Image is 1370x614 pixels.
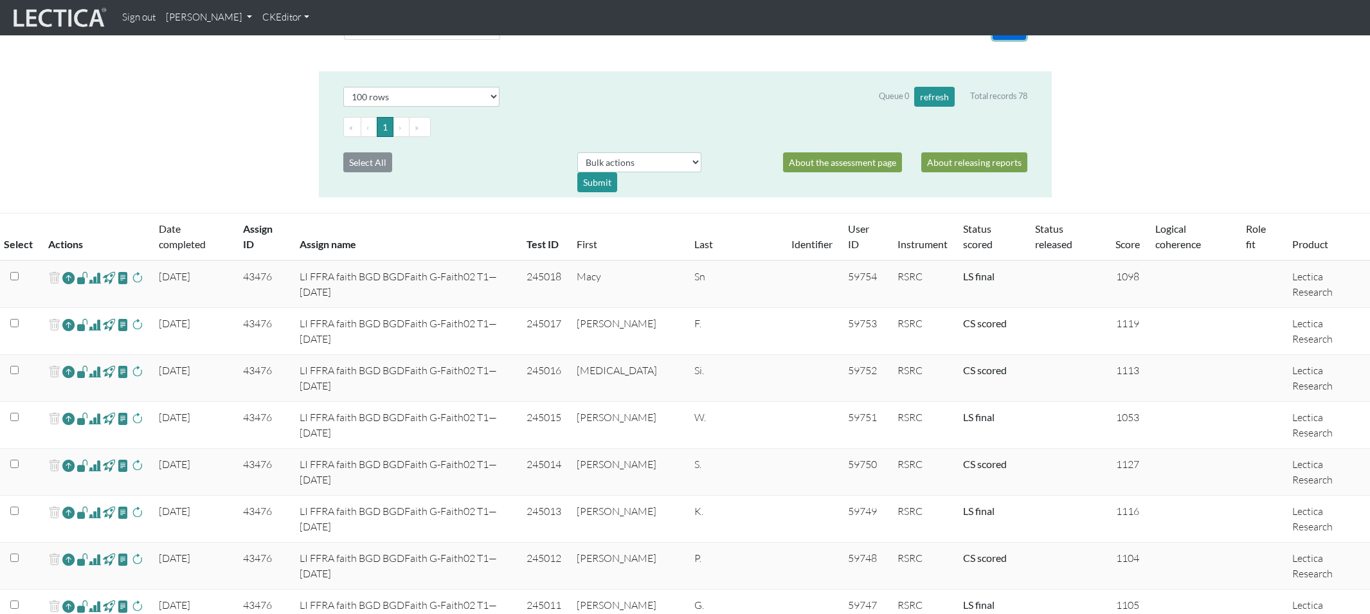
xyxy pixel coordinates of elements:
button: Select All [343,152,392,172]
td: RSRC [890,543,955,590]
td: RSRC [890,355,955,402]
td: 245014 [519,449,569,496]
div: Queue 0 Total records 78 [879,87,1027,107]
a: Score [1115,238,1140,250]
span: view [103,599,115,613]
span: Analyst score [89,599,101,614]
td: Lectica Research [1284,449,1370,496]
td: [DATE] [151,308,235,355]
a: Instrument [897,238,948,250]
a: Reopen [62,410,75,428]
span: rescore [131,317,143,332]
a: Reopen [62,316,75,334]
span: view [103,364,115,379]
td: S. [687,449,784,496]
td: 245012 [519,543,569,590]
a: Date completed [159,222,206,250]
td: P. [687,543,784,590]
span: Analyst score [89,505,101,520]
a: Completed = assessment has been completed; CS scored = assessment has been CLAS scored; LS scored... [963,552,1007,564]
a: First [577,238,597,250]
a: [PERSON_NAME] [161,5,257,30]
a: Reopen [62,363,75,381]
td: 245016 [519,355,569,402]
span: 1116 [1116,505,1139,518]
td: [PERSON_NAME] [569,543,687,590]
a: About releasing reports [921,152,1027,172]
a: Status released [1035,222,1072,250]
td: 43476 [235,260,292,308]
th: Assign name [292,213,519,261]
td: 43476 [235,355,292,402]
a: Status scored [963,222,993,250]
a: Sign out [117,5,161,30]
td: 245018 [519,260,569,308]
span: view [77,599,89,613]
a: Reopen [62,456,75,475]
span: view [117,552,129,566]
span: rescore [131,270,143,285]
td: K. [687,496,784,543]
span: view [103,505,115,519]
td: Lectica Research [1284,355,1370,402]
td: W. [687,402,784,449]
td: 59751 [840,402,889,449]
span: Analyst score [89,552,101,567]
td: 59750 [840,449,889,496]
span: 1053 [1116,411,1139,424]
td: RSRC [890,308,955,355]
span: view [117,317,129,332]
a: Last [694,238,713,250]
button: refresh [914,87,955,107]
td: LI FFRA faith BGD BGDFaith G-Faith02 T1—[DATE] [292,260,519,308]
span: rescore [131,364,143,379]
span: view [117,270,129,285]
a: Role fit [1246,222,1266,250]
td: [DATE] [151,543,235,590]
td: 59753 [840,308,889,355]
td: LI FFRA faith BGD BGDFaith G-Faith02 T1—[DATE] [292,308,519,355]
a: Completed = assessment has been completed; CS scored = assessment has been CLAS scored; LS scored... [963,458,1007,470]
td: [PERSON_NAME] [569,402,687,449]
td: 59749 [840,496,889,543]
span: delete [48,316,60,334]
span: view [117,505,129,519]
td: Macy [569,260,687,308]
td: 43476 [235,496,292,543]
span: view [77,364,89,379]
td: LI FFRA faith BGD BGDFaith G-Faith02 T1—[DATE] [292,449,519,496]
td: 59752 [840,355,889,402]
a: Logical coherence [1155,222,1201,250]
span: view [103,317,115,332]
a: Reopen [62,503,75,522]
th: Assign ID [235,213,292,261]
a: User ID [848,222,869,250]
td: [DATE] [151,260,235,308]
span: rescore [131,552,143,567]
span: view [77,317,89,332]
span: 1127 [1116,458,1139,471]
td: LI FFRA faith BGD BGDFaith G-Faith02 T1—[DATE] [292,355,519,402]
a: Completed = assessment has been completed; CS scored = assessment has been CLAS scored; LS scored... [963,505,995,517]
span: delete [48,269,60,287]
td: LI FFRA faith BGD BGDFaith G-Faith02 T1—[DATE] [292,402,519,449]
span: view [117,599,129,613]
span: rescore [131,599,143,614]
a: Reopen [62,550,75,569]
span: 1119 [1116,317,1139,330]
td: Lectica Research [1284,260,1370,308]
span: delete [48,363,60,381]
td: RSRC [890,496,955,543]
span: view [77,411,89,426]
div: Submit [577,172,617,192]
td: 43476 [235,543,292,590]
span: view [117,458,129,473]
td: [DATE] [151,355,235,402]
span: view [103,552,115,566]
span: view [77,270,89,285]
span: delete [48,550,60,569]
td: 245015 [519,402,569,449]
a: Completed = assessment has been completed; CS scored = assessment has been CLAS scored; LS scored... [963,317,1007,329]
a: Reopen [62,269,75,287]
th: Actions [41,213,151,261]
